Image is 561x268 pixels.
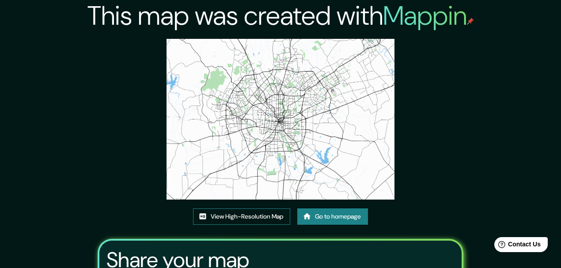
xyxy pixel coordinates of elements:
[297,208,368,225] a: Go to homepage
[482,234,551,258] iframe: Help widget launcher
[467,18,474,25] img: mappin-pin
[193,208,290,225] a: View High-Resolution Map
[167,39,394,200] img: created-map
